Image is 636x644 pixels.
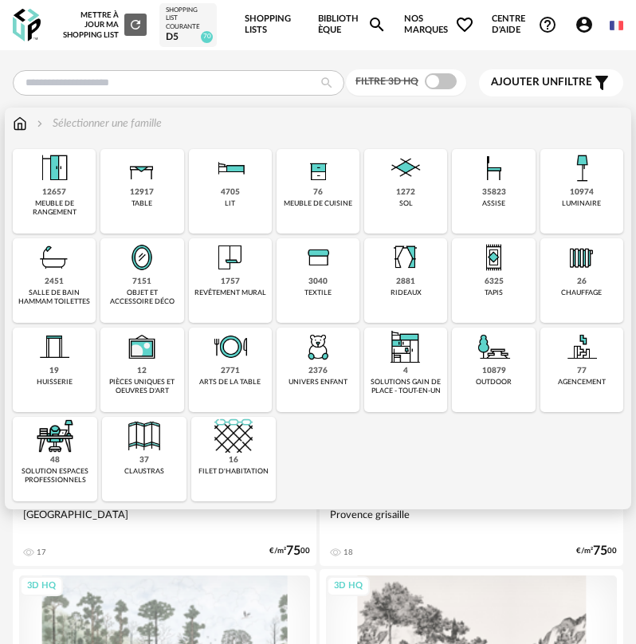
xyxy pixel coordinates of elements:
[18,467,92,485] div: solution espaces professionnels
[124,467,164,476] div: claustras
[211,328,249,366] img: ArtTable.png
[491,76,592,89] span: filtre
[123,149,161,187] img: Table.png
[35,328,73,366] img: Huiserie.png
[284,199,352,208] div: meuble de cuisine
[396,187,415,198] div: 1272
[229,455,238,465] div: 16
[286,546,300,556] span: 75
[214,417,253,455] img: filet.png
[125,417,163,455] img: Cloison.png
[35,238,73,277] img: Salle%20de%20bain.png
[399,199,413,208] div: sol
[479,69,623,96] button: Ajouter unfiltre Filter icon
[563,238,601,277] img: Radiateur.png
[327,576,370,596] div: 3D HQ
[396,277,415,287] div: 2881
[105,378,179,396] div: pièces uniques et oeuvres d'art
[369,378,442,396] div: solutions gain de place - tout-en-un
[482,187,506,198] div: 35823
[344,548,353,557] div: 18
[132,199,152,208] div: table
[299,328,337,366] img: UniversEnfant.png
[577,277,587,287] div: 26
[367,15,387,34] span: Magnify icon
[33,116,162,132] div: Sélectionner une famille
[482,366,506,376] div: 10879
[387,238,425,277] img: Rideaux.png
[387,328,425,366] img: ToutEnUn.png
[269,546,310,556] div: €/m² 00
[19,505,310,536] div: [GEOGRAPHIC_DATA]
[387,149,425,187] img: Sol.png
[130,187,154,198] div: 12917
[289,378,347,387] div: univers enfant
[50,455,60,465] div: 48
[475,328,513,366] img: Outdoor.png
[308,277,328,287] div: 3040
[194,289,266,297] div: revêtement mural
[593,546,607,556] span: 75
[299,149,337,187] img: Rangement.png
[105,289,179,307] div: objet et accessoire déco
[355,77,418,86] span: Filtre 3D HQ
[475,149,513,187] img: Assise.png
[166,6,210,31] div: Shopping List courante
[299,238,337,277] img: Textile.png
[35,149,73,187] img: Meuble%20de%20rangement.png
[132,277,151,287] div: 7151
[211,149,249,187] img: Literie.png
[123,328,161,366] img: UniqueOeuvre.png
[592,73,611,92] span: Filter icon
[139,455,149,465] div: 37
[563,328,601,366] img: Agencement.png
[304,289,332,297] div: textile
[308,366,328,376] div: 2376
[221,366,240,376] div: 2771
[20,576,63,596] div: 3D HQ
[538,15,557,34] span: Help Circle Outline icon
[221,277,240,287] div: 1757
[198,467,269,476] div: filet d'habitation
[561,289,602,297] div: chauffage
[49,366,59,376] div: 19
[211,238,249,277] img: Papier%20peint.png
[166,6,210,44] a: Shopping List courante d5 70
[577,366,587,376] div: 77
[558,378,606,387] div: agencement
[42,187,66,198] div: 12657
[128,21,143,29] span: Refresh icon
[492,14,557,37] span: Centre d'aideHelp Circle Outline icon
[199,378,261,387] div: arts de la table
[225,199,235,208] div: lit
[123,238,161,277] img: Miroir.png
[221,187,240,198] div: 4705
[455,15,474,34] span: Heart Outline icon
[18,199,91,218] div: meuble de rangement
[485,289,503,297] div: tapis
[13,9,41,41] img: OXP
[326,505,617,536] div: Provence grisaille
[33,116,46,132] img: svg+xml;base64,PHN2ZyB3aWR0aD0iMTYiIGhlaWdodD0iMTYiIHZpZXdCb3g9IjAgMCAxNiAxNiIgZmlsbD0ibm9uZSIgeG...
[36,417,74,455] img: espace-de-travail.png
[482,199,505,208] div: assise
[37,378,73,387] div: huisserie
[485,277,504,287] div: 6325
[570,187,594,198] div: 10974
[563,149,601,187] img: Luminaire.png
[391,289,422,297] div: rideaux
[562,199,601,208] div: luminaire
[166,31,210,44] div: d5
[610,18,623,32] img: fr
[313,187,323,198] div: 76
[403,366,408,376] div: 4
[137,366,147,376] div: 12
[476,378,512,387] div: outdoor
[575,15,594,34] span: Account Circle icon
[18,289,91,307] div: salle de bain hammam toilettes
[201,31,213,43] span: 70
[575,15,601,34] span: Account Circle icon
[37,548,46,557] div: 17
[13,116,27,132] img: svg+xml;base64,PHN2ZyB3aWR0aD0iMTYiIGhlaWdodD0iMTciIHZpZXdCb3g9IjAgMCAxNiAxNyIgZmlsbD0ibm9uZSIgeG...
[59,10,147,40] div: Mettre à jour ma Shopping List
